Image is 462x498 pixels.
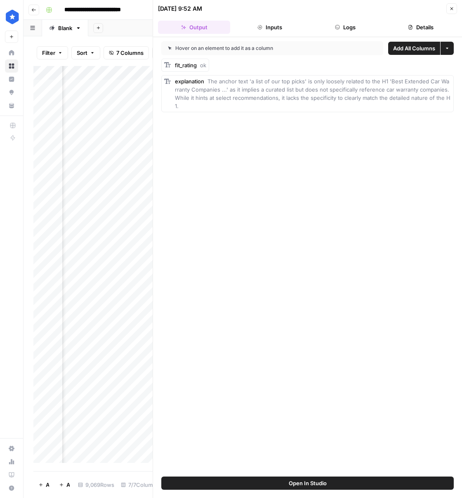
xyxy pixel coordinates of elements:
[5,99,18,112] a: Your Data
[66,481,70,489] span: Add 10 Rows
[54,478,75,491] button: Add 10 Rows
[75,478,118,491] div: 9,069 Rows
[289,479,327,487] span: Open In Studio
[118,478,163,491] div: 7/7 Columns
[58,24,72,32] div: Blank
[161,477,454,490] button: Open In Studio
[5,86,18,99] a: Opportunities
[116,49,144,57] span: 7 Columns
[200,62,206,68] span: ok
[175,78,204,85] span: explanation
[233,21,306,34] button: Inputs
[33,478,54,491] button: Add Row
[5,46,18,59] a: Home
[5,59,18,73] a: Browse
[175,78,451,109] span: The anchor text 'a list of our top picks' is only loosely related to the H1 'Best Extended Car Wa...
[385,21,457,34] button: Details
[158,21,230,34] button: Output
[5,468,18,481] a: Learning Hub
[393,44,435,52] span: Add All Columns
[5,73,18,86] a: Insights
[5,442,18,455] a: Settings
[42,49,55,57] span: Filter
[5,7,18,27] button: Workspace: ConsumerAffairs
[5,455,18,468] a: Usage
[388,42,440,55] button: Add All Columns
[42,20,88,36] a: Blank
[77,49,87,57] span: Sort
[37,46,68,59] button: Filter
[175,62,197,68] span: fit_rating
[104,46,149,59] button: 7 Columns
[309,21,382,34] button: Logs
[158,5,202,13] div: [DATE] 9:52 AM
[5,9,20,24] img: ConsumerAffairs Logo
[168,45,325,52] div: Hover on an element to add it as a column
[5,481,18,495] button: Help + Support
[46,481,49,489] span: Add Row
[71,46,100,59] button: Sort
